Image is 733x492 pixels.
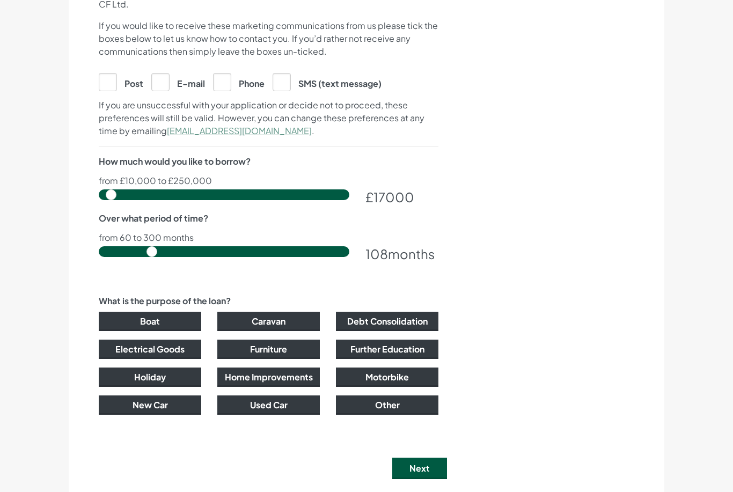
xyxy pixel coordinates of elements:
label: What is the purpose of the loan? [99,295,231,307]
label: SMS (text message) [273,73,382,90]
button: Caravan [217,312,320,331]
a: [EMAIL_ADDRESS][DOMAIN_NAME] [167,125,312,136]
button: Holiday [99,368,201,387]
label: How much would you like to borrow? [99,155,251,168]
button: Home Improvements [217,368,320,387]
p: If you would like to receive these marketing communications from us please tick the boxes below t... [99,19,438,58]
button: Debt Consolidation [336,312,438,331]
label: E-mail [151,73,205,90]
p: from 60 to 300 months [99,233,438,242]
p: If you are unsuccessful with your application or decide not to proceed, these preferences will st... [99,99,438,137]
div: £ [365,187,438,207]
button: Motorbike [336,368,438,387]
button: Electrical Goods [99,340,201,359]
button: Boat [99,312,201,331]
p: from £10,000 to £250,000 [99,177,438,185]
span: 108 [365,246,388,262]
button: Used Car [217,395,320,415]
button: Next [392,458,447,479]
label: Phone [213,73,265,90]
label: Post [99,73,143,90]
div: months [365,244,438,263]
button: Furniture [217,340,320,359]
button: Further Education [336,340,438,359]
label: Over what period of time? [99,212,208,225]
button: New Car [99,395,201,415]
button: Other [336,395,438,415]
span: 17000 [373,189,414,205]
